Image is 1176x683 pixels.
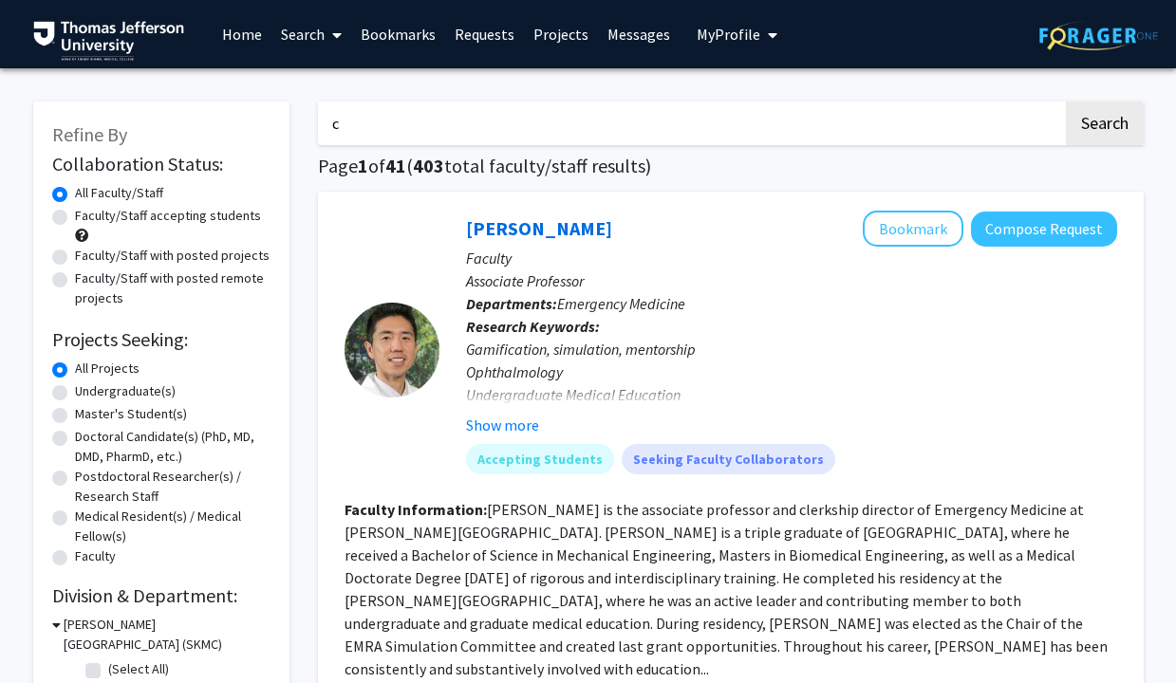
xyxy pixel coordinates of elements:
a: [PERSON_NAME] [466,216,612,240]
label: (Select All) [108,659,169,679]
a: Bookmarks [351,1,445,67]
mat-chip: Seeking Faculty Collaborators [622,444,835,474]
label: Undergraduate(s) [75,381,176,401]
label: Postdoctoral Researcher(s) / Research Staff [75,467,271,507]
label: Faculty/Staff with posted remote projects [75,268,271,308]
b: Faculty Information: [345,500,487,519]
button: Show more [466,414,539,436]
span: My Profile [697,25,760,44]
input: Search Keywords [318,102,1063,145]
label: Master's Student(s) [75,404,187,424]
fg-read-more: [PERSON_NAME] is the associate professor and clerkship director of Emergency Medicine at [PERSON_... [345,500,1108,678]
a: Search [271,1,351,67]
label: All Faculty/Staff [75,183,163,203]
img: Thomas Jefferson University Logo [33,21,185,61]
button: Add Xiao Chi Zhang to Bookmarks [863,211,963,247]
label: Faculty/Staff accepting students [75,206,261,226]
div: Gamification, simulation, mentorship Ophthalmology Undergraduate Medical Education Volunteer clinics [466,338,1117,429]
img: ForagerOne Logo [1039,21,1158,50]
button: Search [1066,102,1144,145]
span: Refine By [52,122,127,146]
label: Doctoral Candidate(s) (PhD, MD, DMD, PharmD, etc.) [75,427,271,467]
span: Emergency Medicine [557,294,685,313]
a: Messages [598,1,680,67]
label: Faculty [75,546,116,566]
a: Requests [445,1,524,67]
h1: Page of ( total faculty/staff results) [318,155,1144,177]
h2: Projects Seeking: [52,328,271,351]
span: 403 [413,154,444,177]
b: Departments: [466,294,557,313]
button: Compose Request to Xiao Chi Zhang [971,212,1117,247]
h2: Collaboration Status: [52,153,271,175]
label: Faculty/Staff with posted projects [75,246,270,266]
b: Research Keywords: [466,317,600,336]
span: 1 [358,154,368,177]
a: Home [213,1,271,67]
label: All Projects [75,359,140,378]
h2: Division & Department: [52,584,271,607]
p: Faculty [466,247,1117,269]
mat-chip: Accepting Students [466,444,614,474]
h3: [PERSON_NAME][GEOGRAPHIC_DATA] (SKMC) [64,615,271,655]
a: Projects [524,1,598,67]
label: Medical Resident(s) / Medical Fellow(s) [75,507,271,546]
span: 41 [385,154,406,177]
iframe: Chat [14,598,81,669]
p: Associate Professor [466,269,1117,292]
